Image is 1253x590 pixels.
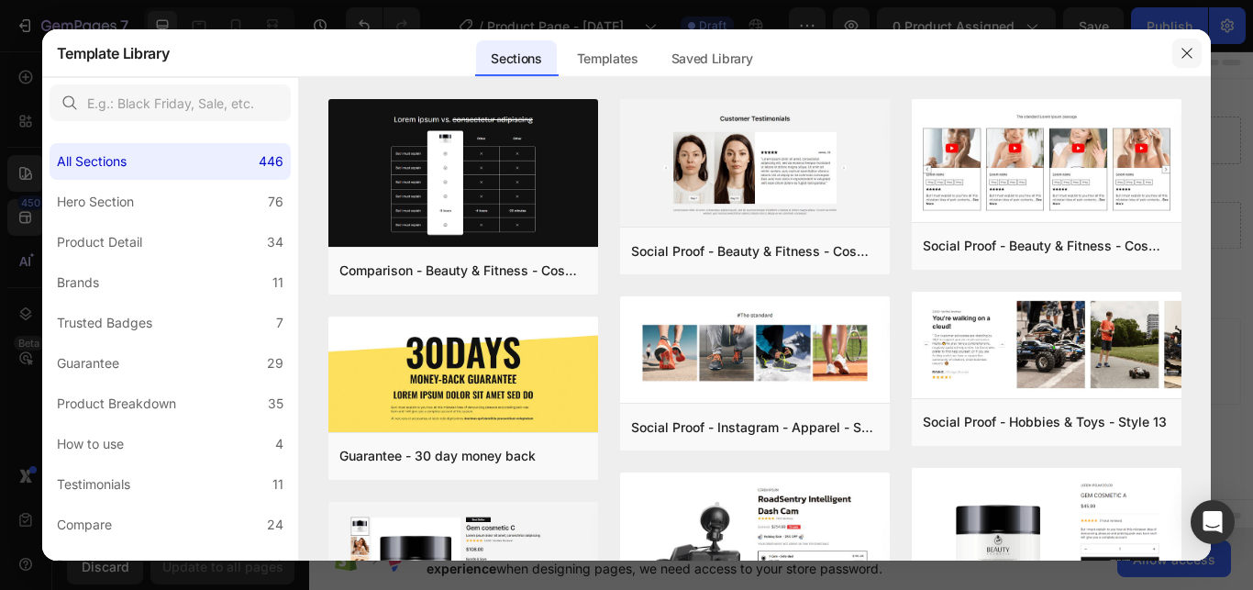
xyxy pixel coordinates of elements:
div: Open Intercom Messenger [1191,500,1235,544]
div: Drop element here [513,201,610,216]
div: Brands [57,272,99,294]
div: How to use [57,433,124,455]
span: inspired by CRO experts [344,371,470,387]
div: 24 [267,514,283,536]
div: 446 [259,150,283,173]
div: Testimonials [57,473,130,495]
div: Social Proof - Instagram - Apparel - Shoes - Style 30 [631,417,879,439]
div: 29 [267,352,283,374]
span: then drag & drop elements [617,371,754,387]
div: Saved Library [657,40,768,77]
div: Guarantee - 30 day money back [339,445,536,467]
div: Guarantee [57,352,119,374]
span: from URL or image [494,371,593,387]
span: Add section [507,306,594,326]
div: 76 [268,191,283,213]
div: Bundle [57,554,98,576]
div: 4 [275,433,283,455]
div: All Sections [57,150,127,173]
div: Product Breakdown [57,393,176,415]
div: Sections [476,40,556,77]
div: Trusted Badges [57,312,152,334]
img: sp8.png [912,99,1181,226]
div: 36 [267,554,283,576]
div: Social Proof - Beauty & Fitness - Cosmetic - Style 8 [923,235,1170,257]
div: Social Proof - Hobbies & Toys - Style 13 [923,411,1167,433]
img: g30.png [328,317,598,436]
div: Comparison - Beauty & Fitness - Cosmetic - Ingredients - Style 19 [339,260,587,282]
img: sp30.png [620,296,890,396]
div: Templates [562,40,653,77]
div: Drop element here [513,102,610,117]
h2: Template Library [57,29,170,77]
input: E.g.: Black Friday, Sale, etc. [50,84,291,121]
div: 34 [267,231,283,253]
div: 7 [276,312,283,334]
div: Social Proof - Beauty & Fitness - Cosmetic - Style 16 [631,240,879,262]
img: sp16.png [620,99,890,230]
div: Hero Section [57,191,134,213]
div: Product Detail [57,231,142,253]
img: sp13.png [912,292,1181,397]
img: c19.png [328,99,598,250]
div: Generate layout [497,348,593,367]
div: 35 [268,393,283,415]
div: Compare [57,514,112,536]
div: 11 [272,473,283,495]
div: Choose templates [353,348,464,367]
div: Add blank section [631,348,743,367]
div: 11 [272,272,283,294]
